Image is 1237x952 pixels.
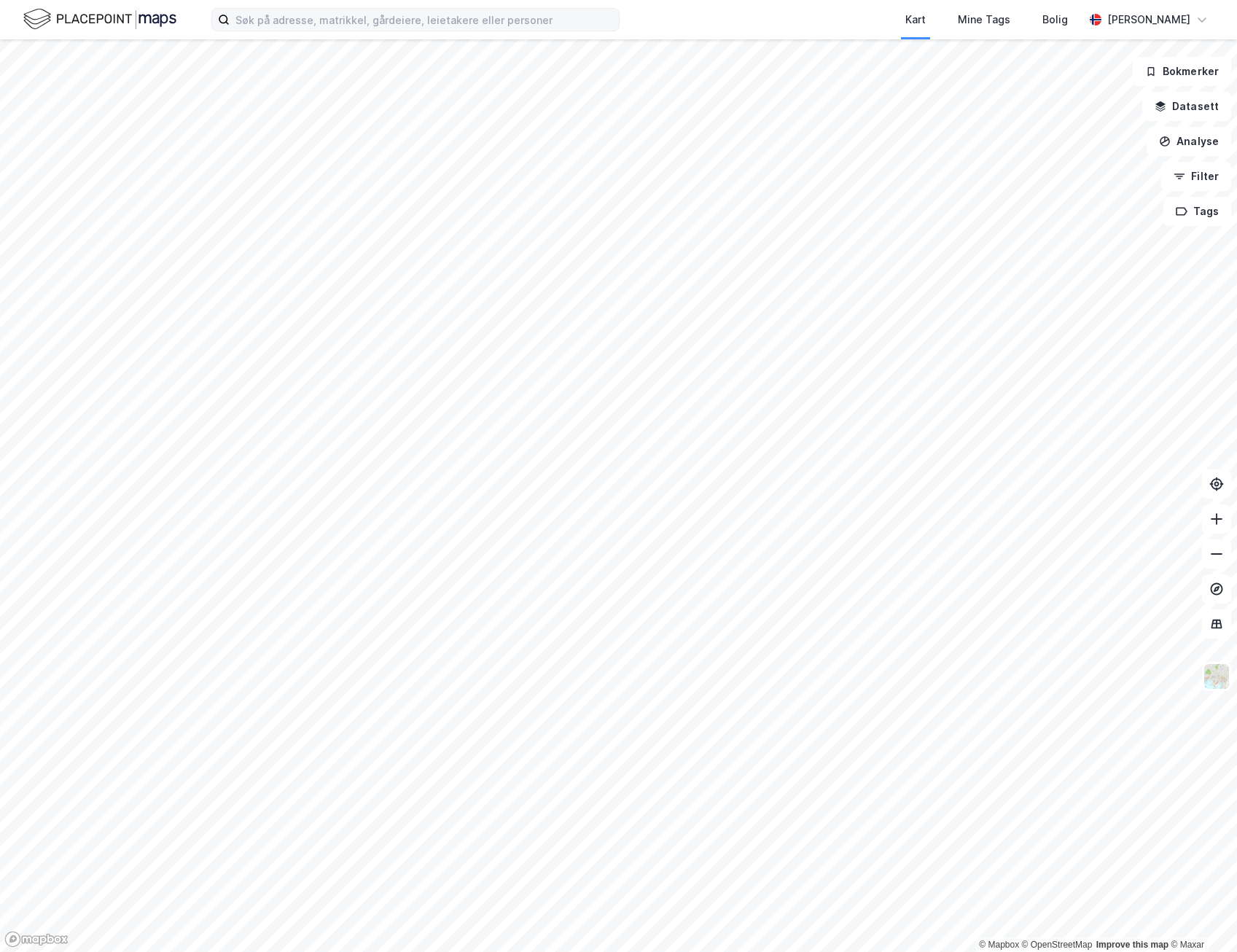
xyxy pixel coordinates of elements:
[1161,162,1231,191] button: Filter
[23,7,176,32] img: logo.f888ab2527a4732fd821a326f86c7f29.svg
[1133,57,1231,86] button: Bokmerker
[1164,882,1237,952] div: Kontrollprogram for chat
[958,11,1010,28] div: Mine Tags
[1096,940,1168,950] a: Improve this map
[230,9,619,31] input: Søk på adresse, matrikkel, gårdeiere, leietakere eller personer
[4,931,69,948] a: Mapbox homepage
[1164,882,1237,952] iframe: Chat Widget
[1107,11,1190,28] div: [PERSON_NAME]
[1142,92,1231,121] button: Datasett
[1147,127,1231,156] button: Analyse
[1163,197,1231,226] button: Tags
[1022,940,1093,950] a: OpenStreetMap
[979,940,1019,950] a: Mapbox
[905,11,926,28] div: Kart
[1042,11,1068,28] div: Bolig
[1203,663,1230,690] img: Z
